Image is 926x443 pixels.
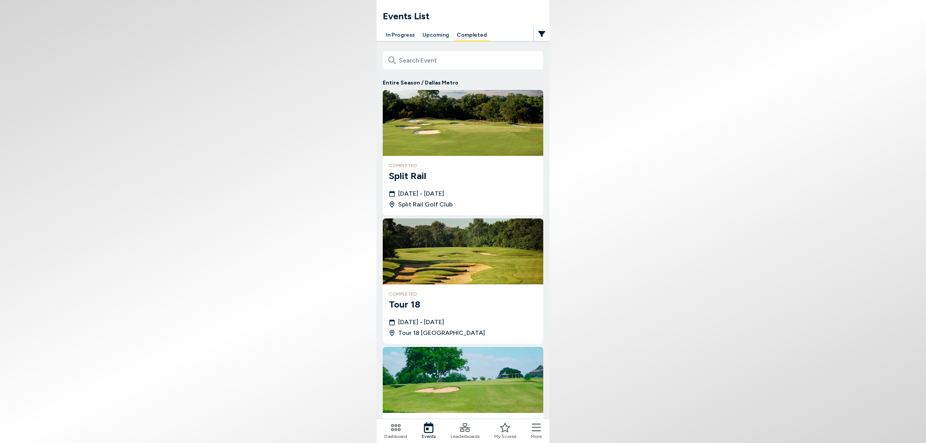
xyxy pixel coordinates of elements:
button: More [531,422,542,440]
img: Split Rail [383,90,543,156]
h3: Tour 18 [389,298,537,311]
span: [DATE] - [DATE] [398,189,444,198]
button: In Progress [383,29,418,41]
h4: completed [389,162,537,169]
span: More [531,433,542,440]
a: Split RailcompletedSplit Rail[DATE] - [DATE]Split Rail Golf Club [383,90,543,215]
span: [DATE] - [DATE] [398,318,444,327]
p: Entire Season / Dallas Metro [383,79,543,87]
span: Leaderboards [451,433,480,440]
span: Events [422,433,436,440]
a: Leaderboards [451,422,480,440]
span: My Scores [494,433,516,440]
h4: completed [389,291,537,298]
a: Tour 18completedTour 18[DATE] - [DATE]Tour 18 [GEOGRAPHIC_DATA] [383,218,543,344]
button: Upcoming [419,29,452,41]
input: Search Event [383,51,543,69]
span: Split Rail Golf Club [398,200,453,209]
button: Completed [454,29,490,41]
a: My Scores [494,422,516,440]
h1: Events List [383,9,549,23]
img: Webb Hill [383,347,543,413]
a: Events [422,422,436,440]
span: Dashboard [384,433,407,440]
h3: Split Rail [389,169,537,183]
a: Dashboard [384,422,407,440]
span: Tour 18 [GEOGRAPHIC_DATA] [398,328,485,338]
img: Tour 18 [383,218,543,284]
div: Manage your account [377,29,549,41]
